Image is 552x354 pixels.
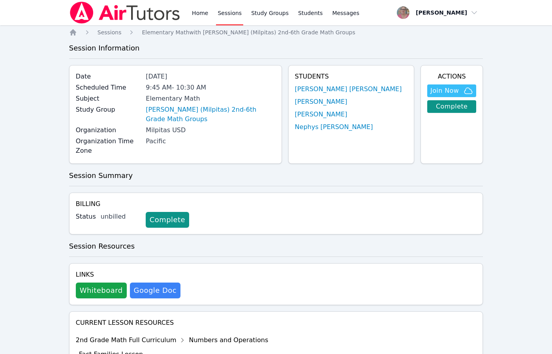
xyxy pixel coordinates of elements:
[76,212,96,221] label: Status
[427,84,476,97] button: Join Now
[98,28,122,36] a: Sessions
[146,212,189,228] a: Complete
[427,100,476,113] a: Complete
[295,110,347,119] a: [PERSON_NAME]
[146,72,275,81] div: [DATE]
[69,2,181,24] img: Air Tutors
[146,105,275,124] a: [PERSON_NAME] (Milpitas) 2nd-6th Grade Math Groups
[295,97,347,107] a: [PERSON_NAME]
[146,125,275,135] div: Milpitas USD
[76,270,180,279] h4: Links
[146,83,275,92] div: 9:45 AM - 10:30 AM
[76,334,268,347] div: 2nd Grade Math Full Curriculum Numbers and Operations
[295,122,373,132] a: Nephys [PERSON_NAME]
[130,283,180,298] a: Google Doc
[76,137,141,155] label: Organization Time Zone
[76,283,127,298] button: Whiteboard
[69,170,483,181] h3: Session Summary
[76,83,141,92] label: Scheduled Time
[76,125,141,135] label: Organization
[76,318,477,328] h4: Current Lesson Resources
[76,94,141,103] label: Subject
[142,28,355,36] a: Elementary Mathwith [PERSON_NAME] (Milpitas) 2nd-6th Grade Math Groups
[332,9,359,17] span: Messages
[69,28,483,36] nav: Breadcrumb
[69,241,483,252] h3: Session Resources
[142,29,355,36] span: Elementary Math with [PERSON_NAME] (Milpitas) 2nd-6th Grade Math Groups
[295,84,402,94] a: [PERSON_NAME] [PERSON_NAME]
[98,29,122,36] span: Sessions
[76,72,141,81] label: Date
[69,43,483,54] h3: Session Information
[101,212,139,221] div: unbilled
[430,86,459,96] span: Join Now
[146,94,275,103] div: Elementary Math
[427,72,476,81] h4: Actions
[295,72,407,81] h4: Students
[76,199,477,209] h4: Billing
[76,105,141,114] label: Study Group
[146,137,275,146] div: Pacific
